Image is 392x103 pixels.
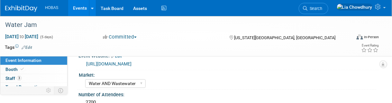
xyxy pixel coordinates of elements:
div: Water Jam [3,19,347,31]
span: HOBAS [45,5,59,10]
span: Booth [5,67,25,72]
span: [US_STATE][GEOGRAPHIC_DATA], [GEOGRAPHIC_DATA] [234,35,336,40]
a: Event Information [0,56,67,65]
a: Booth [0,65,67,74]
td: Tags [5,44,32,50]
a: [URL][DOMAIN_NAME] [86,61,132,66]
a: Edit [22,45,32,50]
span: Staff [5,76,22,81]
button: Committed [101,34,139,40]
a: Staff3 [0,74,67,83]
span: 3 [17,76,22,81]
span: to [19,34,25,39]
span: Search [307,6,322,11]
td: Toggle Event Tabs [54,86,68,95]
div: Market: [79,70,376,78]
td: Personalize Event Tab Strip [43,86,54,95]
img: Format-Inperson.png [357,34,363,39]
span: Travel Reservations [5,84,45,90]
img: Lia Chowdhury [337,4,373,11]
i: Booth reservation complete [21,67,24,71]
span: Event Information [5,58,41,63]
span: [DATE] [DATE] [5,34,39,39]
div: Number of Attendees: [78,90,379,98]
div: Event Format [325,33,379,43]
a: Travel Reservations [0,83,67,91]
a: Search [299,3,328,14]
img: ExhibitDay [5,5,37,12]
div: In-Person [364,35,379,39]
div: Event Rating [361,44,379,47]
span: (5 days) [40,35,53,39]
